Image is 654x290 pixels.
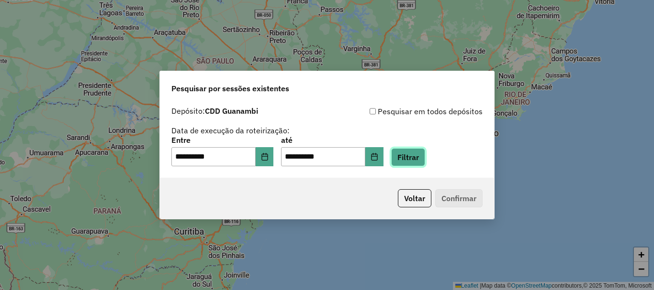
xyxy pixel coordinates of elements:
[398,189,431,207] button: Voltar
[171,134,273,146] label: Entre
[327,106,483,117] div: Pesquisar em todos depósitos
[281,134,383,146] label: até
[391,148,425,166] button: Filtrar
[171,83,289,94] span: Pesquisar por sessões existentes
[205,106,258,116] strong: CDD Guanambi
[365,147,383,166] button: Choose Date
[171,125,290,136] label: Data de execução da roteirização:
[171,105,258,117] label: Depósito:
[256,147,274,166] button: Choose Date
